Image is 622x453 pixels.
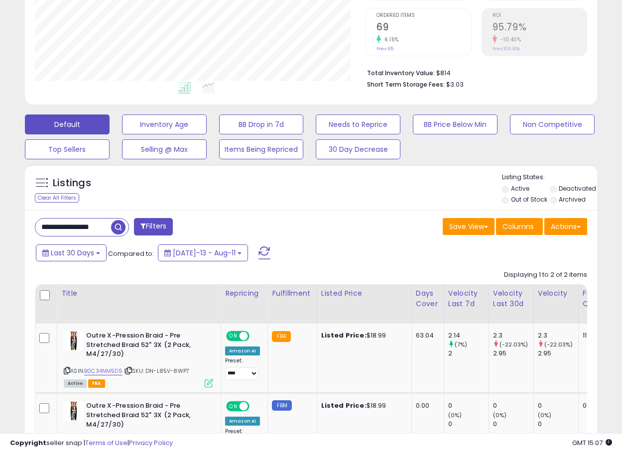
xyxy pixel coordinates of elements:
div: Title [61,288,217,299]
div: 2.14 [448,331,489,340]
div: $18.99 [321,331,404,340]
div: 0.00 [416,401,436,410]
div: Preset: [225,357,260,380]
div: Velocity [538,288,574,299]
div: 2.3 [493,331,533,340]
div: 0 [583,401,614,410]
button: Top Sellers [25,139,110,159]
div: $18.99 [321,401,404,410]
label: Out of Stock [511,195,547,204]
div: 0 [493,420,533,429]
span: | SKU: DN-L85V-8WP7 [124,367,189,375]
div: seller snap | | [10,439,173,448]
div: 2 [448,349,489,358]
button: Actions [544,218,587,235]
span: Last 30 Days [51,248,94,258]
span: $3.03 [446,80,464,89]
a: Privacy Policy [129,438,173,448]
a: Terms of Use [85,438,127,448]
button: Last 30 Days [36,244,107,261]
small: FBM [272,400,291,411]
b: Outre X-Pression Braid - Pre Stretched Braid 52" 3X (2 Pack, M4/27/30) [86,331,207,361]
small: (0%) [493,411,507,419]
div: ASIN: [64,331,213,386]
div: Days Cover [416,288,440,309]
small: (-22.03%) [544,340,573,348]
button: Selling @ Max [122,139,207,159]
div: Velocity Last 7d [448,288,485,309]
h5: Listings [53,176,91,190]
label: Deactivated [559,184,596,193]
small: Prev: 65 [376,46,393,52]
h2: 95.79% [493,21,587,35]
label: Active [511,184,529,193]
span: 2025-09-11 15:07 GMT [572,438,612,448]
b: Outre X-Pression Braid - Pre Stretched Braid 52" 3X (2 Pack, M4/27/30) [86,401,207,432]
div: 63.04 [416,331,436,340]
img: 41zvhNYVNbL._SL40_.jpg [64,401,84,421]
button: [DATE]-13 - Aug-11 [158,244,248,261]
small: -10.40% [497,36,521,43]
button: Filters [134,218,173,235]
div: 2.3 [538,331,578,340]
div: Displaying 1 to 2 of 2 items [504,270,587,280]
span: ROI [493,13,587,18]
div: Amazon AI [225,346,260,355]
div: 0 [538,420,578,429]
div: 0 [448,420,489,429]
a: B0C34NM5D5 [84,367,123,375]
div: 2.95 [538,349,578,358]
div: 0 [538,401,578,410]
img: 41zvhNYVNbL._SL40_.jpg [64,331,84,351]
div: Fulfillable Quantity [583,288,617,309]
span: All listings currently available for purchase on Amazon [64,379,87,388]
button: BB Drop in 7d [219,114,304,134]
button: Default [25,114,110,134]
small: Prev: 106.91% [493,46,520,52]
label: Archived [559,195,586,204]
button: Items Being Repriced [219,139,304,159]
button: Save View [443,218,495,235]
button: Inventory Age [122,114,207,134]
small: (7%) [455,340,468,348]
button: Needs to Reprice [316,114,400,134]
b: Listed Price: [321,401,367,410]
div: Repricing [225,288,263,299]
li: $814 [367,66,580,78]
div: 11 [583,331,614,340]
span: ON [227,332,240,340]
h2: 69 [376,21,471,35]
div: Velocity Last 30d [493,288,529,309]
button: Non Competitive [510,114,595,134]
span: Ordered Items [376,13,471,18]
strong: Copyright [10,438,46,448]
div: 0 [448,401,489,410]
p: Listing States: [502,173,597,182]
div: Amazon AI [225,417,260,426]
small: 6.15% [381,36,399,43]
b: Total Inventory Value: [367,69,435,77]
span: ON [227,402,240,411]
span: Columns [502,222,534,231]
button: Columns [496,218,543,235]
b: Listed Price: [321,331,367,340]
button: 30 Day Decrease [316,139,400,159]
div: Clear All Filters [35,193,79,203]
div: 2.95 [493,349,533,358]
b: Short Term Storage Fees: [367,80,445,89]
span: OFF [248,402,264,411]
span: FBA [88,379,105,388]
small: (0%) [538,411,552,419]
div: 0 [493,401,533,410]
span: Compared to: [108,249,154,258]
span: OFF [248,332,264,340]
div: Listed Price [321,288,407,299]
button: BB Price Below Min [413,114,498,134]
small: (-22.03%) [499,340,528,348]
small: FBA [272,331,290,342]
small: (0%) [448,411,462,419]
span: [DATE]-13 - Aug-11 [173,248,236,258]
div: Fulfillment [272,288,312,299]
